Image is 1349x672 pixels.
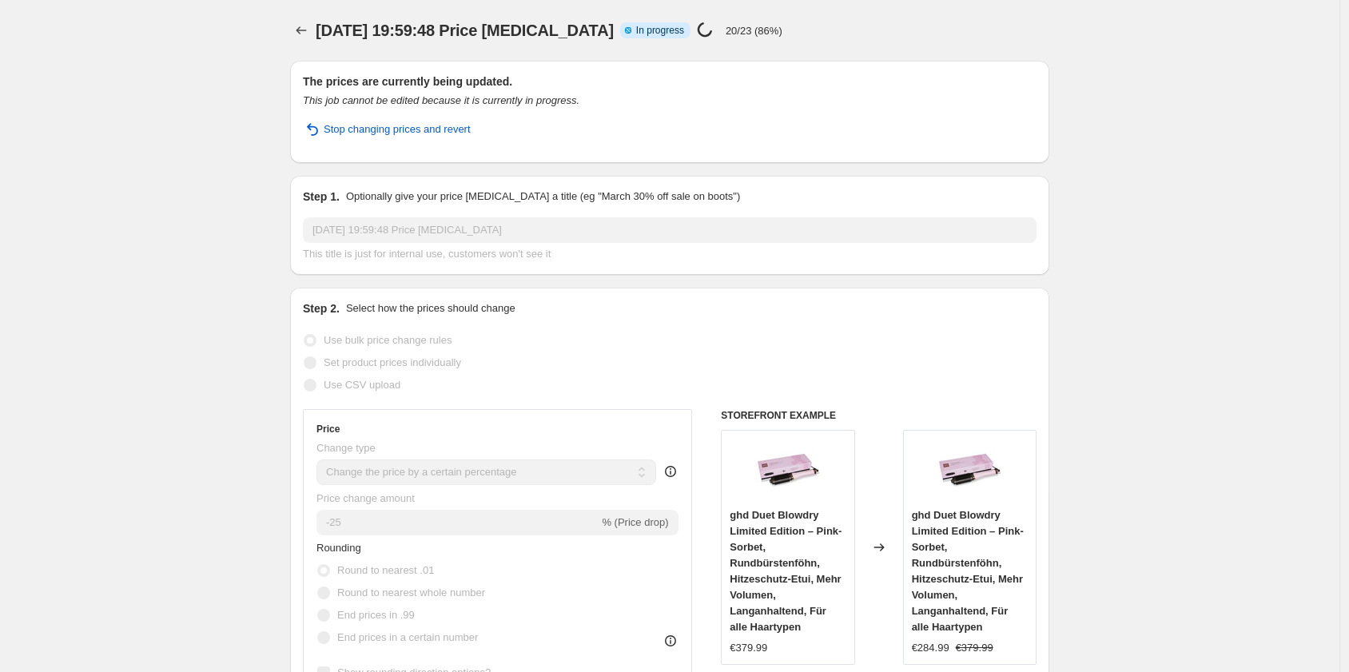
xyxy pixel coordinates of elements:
h2: Step 2. [303,300,340,316]
span: Price change amount [316,492,415,504]
strike: €379.99 [956,640,993,656]
span: Stop changing prices and revert [324,121,471,137]
h2: Step 1. [303,189,340,205]
span: ghd Duet Blowdry Limited Edition – Pink-Sorbet, Rundbürstenföhn, Hitzeschutz-Etui, Mehr Volumen, ... [730,509,842,633]
span: End prices in .99 [337,609,415,621]
div: help [663,463,678,479]
button: Stop changing prices and revert [293,117,480,142]
h2: The prices are currently being updated. [303,74,1037,89]
div: €379.99 [730,640,767,656]
h3: Price [316,423,340,435]
p: 20/23 (86%) [726,25,782,37]
span: Round to nearest whole number [337,587,485,598]
img: 61o_MLHaJtL_80x.jpg [756,439,820,503]
span: In progress [636,24,684,37]
img: 61o_MLHaJtL_80x.jpg [937,439,1001,503]
input: -15 [316,510,599,535]
span: ghd Duet Blowdry Limited Edition – Pink-Sorbet, Rundbürstenföhn, Hitzeschutz-Etui, Mehr Volumen, ... [912,509,1024,633]
span: Rounding [316,542,361,554]
p: Select how the prices should change [346,300,515,316]
span: Round to nearest .01 [337,564,434,576]
span: End prices in a certain number [337,631,478,643]
span: Use CSV upload [324,379,400,391]
span: Set product prices individually [324,356,461,368]
p: Optionally give your price [MEDICAL_DATA] a title (eg "March 30% off sale on boots") [346,189,740,205]
h6: STOREFRONT EXAMPLE [721,409,1037,422]
span: % (Price drop) [602,516,668,528]
input: 30% off holiday sale [303,217,1037,243]
span: [DATE] 19:59:48 Price [MEDICAL_DATA] [316,22,614,39]
span: Use bulk price change rules [324,334,452,346]
button: Price change jobs [290,19,312,42]
i: This job cannot be edited because it is currently in progress. [303,94,579,106]
div: €284.99 [912,640,949,656]
span: Change type [316,442,376,454]
span: This title is just for internal use, customers won't see it [303,248,551,260]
